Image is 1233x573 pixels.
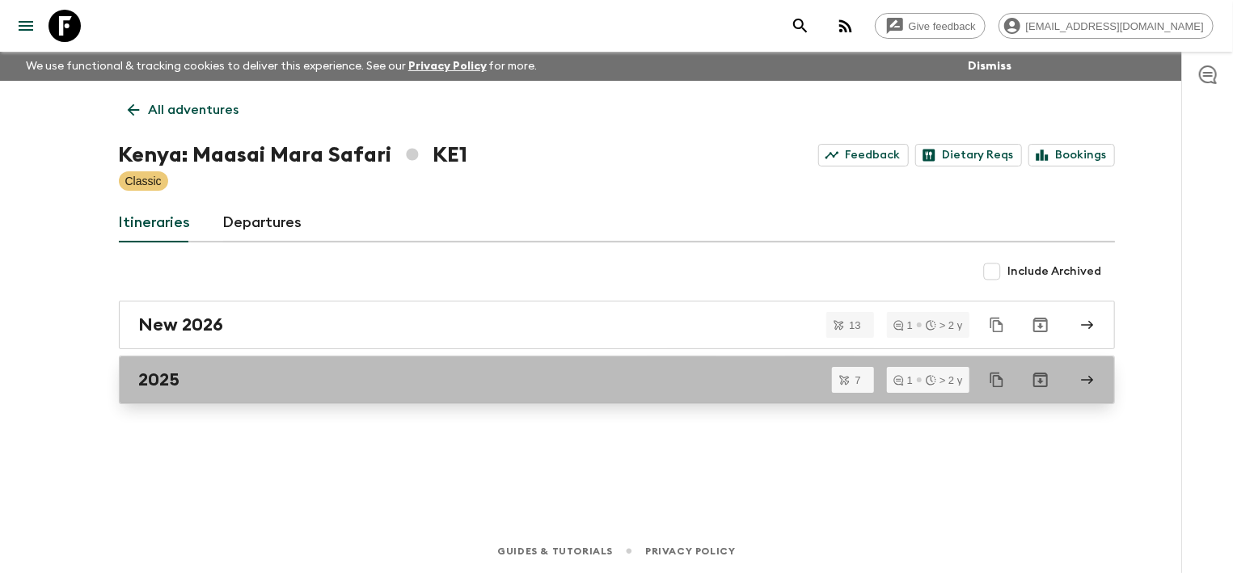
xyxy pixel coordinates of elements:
[839,320,870,331] span: 13
[1024,309,1057,341] button: Archive
[408,61,487,72] a: Privacy Policy
[1028,144,1115,166] a: Bookings
[10,10,42,42] button: menu
[119,94,248,126] a: All adventures
[645,542,735,560] a: Privacy Policy
[915,144,1022,166] a: Dietary Reqs
[149,100,239,120] p: All adventures
[982,365,1011,394] button: Duplicate
[926,320,963,331] div: > 2 y
[900,20,985,32] span: Give feedback
[999,13,1214,39] div: [EMAIL_ADDRESS][DOMAIN_NAME]
[1008,263,1102,280] span: Include Archived
[223,204,302,242] a: Departures
[119,139,467,171] h1: Kenya: Maasai Mara Safari KE1
[139,369,180,390] h2: 2025
[125,173,162,189] p: Classic
[1024,364,1057,396] button: Archive
[845,375,870,386] span: 7
[926,375,963,386] div: > 2 y
[1017,20,1213,32] span: [EMAIL_ADDRESS][DOMAIN_NAME]
[119,301,1115,349] a: New 2026
[893,320,913,331] div: 1
[818,144,909,166] a: Feedback
[964,55,1016,78] button: Dismiss
[982,310,1011,339] button: Duplicate
[875,13,986,39] a: Give feedback
[19,52,544,81] p: We use functional & tracking cookies to deliver this experience. See our for more.
[893,375,913,386] div: 1
[119,204,191,242] a: Itineraries
[119,356,1115,404] a: 2025
[784,10,817,42] button: search adventures
[139,314,224,335] h2: New 2026
[497,542,613,560] a: Guides & Tutorials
